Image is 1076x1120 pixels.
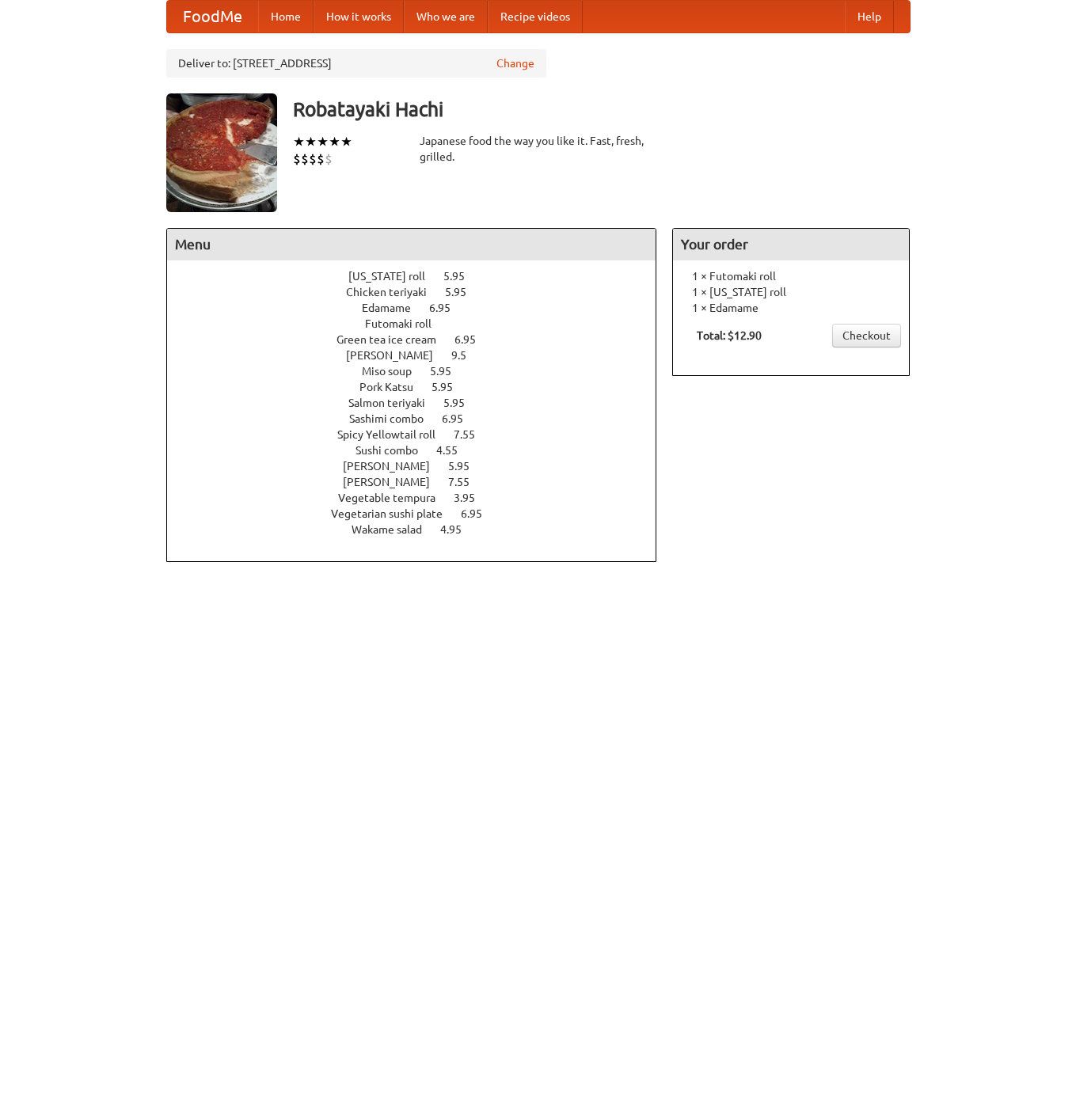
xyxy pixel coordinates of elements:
[346,286,443,298] span: Chicken teriyaki
[317,150,325,168] li: $
[166,49,546,78] div: Deliver to: [STREET_ADDRESS]
[355,444,434,457] span: Sushi combo
[167,229,656,260] h4: Menu
[293,93,911,125] h3: Robatayaki Hachi
[338,492,504,504] a: Vegetable tempura 3.95
[362,302,480,314] a: Edamame 6.95
[440,523,477,536] span: 4.95
[337,428,451,441] span: Spicy Yellowtail roll
[293,133,305,150] li: ★
[845,1,894,32] a: Help
[343,460,446,473] span: [PERSON_NAME]
[436,444,473,457] span: 4.55
[301,150,309,168] li: $
[432,381,469,393] span: 5.95
[348,397,494,409] a: Salmon teriyaki 5.95
[340,133,352,150] li: ★
[430,365,467,378] span: 5.95
[451,349,482,362] span: 9.5
[348,397,441,409] span: Salmon teriyaki
[362,365,481,378] a: Miso soup 5.95
[346,286,496,298] a: Chicken teriyaki 5.95
[349,412,492,425] a: Sashimi combo 6.95
[681,300,901,316] li: 1 × Edamame
[349,412,439,425] span: Sashimi combo
[442,412,479,425] span: 6.95
[454,428,491,441] span: 7.55
[443,270,481,283] span: 5.95
[346,349,496,362] a: [PERSON_NAME] 9.5
[305,133,317,150] li: ★
[352,523,438,536] span: Wakame salad
[331,507,511,520] a: Vegetarian sushi plate 6.95
[488,1,583,32] a: Recipe videos
[362,365,428,378] span: Miso soup
[832,324,901,347] a: Checkout
[314,1,404,32] a: How it works
[348,270,494,283] a: [US_STATE] roll 5.95
[355,444,487,457] a: Sushi combo 4.55
[448,460,485,473] span: 5.95
[365,317,447,330] span: Futomaki roll
[337,428,504,441] a: Spicy Yellowtail roll 7.55
[362,302,427,314] span: Edamame
[167,1,258,32] a: FoodMe
[325,150,333,168] li: $
[331,507,458,520] span: Vegetarian sushi plate
[338,492,451,504] span: Vegetable tempura
[309,150,317,168] li: $
[343,460,499,473] a: [PERSON_NAME] 5.95
[359,381,429,393] span: Pork Katsu
[166,93,277,212] img: angular.jpg
[420,133,657,165] div: Japanese food the way you like it. Fast, fresh, grilled.
[336,333,452,346] span: Green tea ice cream
[258,1,314,32] a: Home
[673,229,909,260] h4: Your order
[404,1,488,32] a: Who we are
[359,381,482,393] a: Pork Katsu 5.95
[429,302,466,314] span: 6.95
[681,284,901,300] li: 1 × [US_STATE] roll
[443,397,481,409] span: 5.95
[343,476,499,488] a: [PERSON_NAME] 7.55
[454,333,492,346] span: 6.95
[445,286,482,298] span: 5.95
[461,507,498,520] span: 6.95
[317,133,329,150] li: ★
[348,270,441,283] span: [US_STATE] roll
[681,268,901,284] li: 1 × Futomaki roll
[365,317,477,330] a: Futomaki roll
[352,523,491,536] a: Wakame salad 4.95
[336,333,505,346] a: Green tea ice cream 6.95
[343,476,446,488] span: [PERSON_NAME]
[329,133,340,150] li: ★
[496,55,534,71] a: Change
[448,476,485,488] span: 7.55
[454,492,491,504] span: 3.95
[697,329,762,342] b: Total: $12.90
[293,150,301,168] li: $
[346,349,449,362] span: [PERSON_NAME]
